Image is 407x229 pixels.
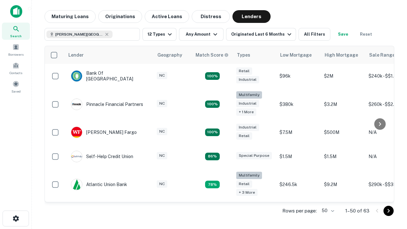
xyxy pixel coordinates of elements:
[276,120,321,144] td: $7.5M
[237,51,250,59] div: Types
[226,28,296,41] button: Originated Last 6 Months
[2,78,30,95] a: Saved
[299,28,330,41] button: All Filters
[369,51,395,59] div: Sale Range
[192,46,233,64] th: Capitalize uses an advanced AI algorithm to match your search with the best lender. The match sco...
[179,28,224,41] button: Any Amount
[236,189,258,196] div: + 3 more
[71,99,82,110] img: picture
[145,10,189,23] button: Active Loans
[65,46,154,64] th: Lender
[71,179,82,190] img: picture
[345,207,369,215] p: 1–50 of 63
[375,158,407,188] iframe: Chat Widget
[236,100,259,107] div: Industrial
[45,10,96,23] button: Maturing Loans
[157,51,182,59] div: Geography
[8,52,24,57] span: Borrowers
[236,76,259,83] div: Industrial
[233,46,276,64] th: Types
[325,51,358,59] div: High Mortgage
[71,99,143,110] div: Pinnacle Financial Partners
[157,180,167,188] div: NC
[2,59,30,77] a: Contacts
[276,144,321,169] td: $1.5M
[10,5,22,18] img: capitalize-icon.png
[68,51,84,59] div: Lender
[2,41,30,58] a: Borrowers
[71,127,82,138] img: picture
[383,206,394,216] button: Go to next page
[276,88,321,120] td: $380k
[236,124,259,131] div: Industrial
[205,72,220,80] div: Matching Properties: 15, hasApolloMatch: undefined
[71,179,127,190] div: Atlantic Union Bank
[205,128,220,136] div: Matching Properties: 14, hasApolloMatch: undefined
[236,91,262,99] div: Multifamily
[321,88,365,120] td: $3.2M
[71,151,82,162] img: picture
[321,144,365,169] td: $1.5M
[356,28,376,41] button: Reset
[157,152,167,159] div: NC
[157,128,167,135] div: NC
[142,28,176,41] button: 12 Types
[333,28,353,41] button: Save your search to get updates of matches that match your search criteria.
[236,132,252,140] div: Retail
[236,152,272,159] div: Special Purpose
[276,169,321,201] td: $246.5k
[236,180,252,188] div: Retail
[236,172,262,179] div: Multifamily
[98,10,142,23] button: Originations
[236,108,256,116] div: + 1 more
[276,64,321,88] td: $96k
[154,46,192,64] th: Geography
[71,71,82,81] img: picture
[10,33,22,38] span: Search
[321,169,365,201] td: $9.2M
[196,52,229,59] div: Capitalize uses an advanced AI algorithm to match your search with the best lender. The match sco...
[157,72,167,79] div: NC
[11,89,21,94] span: Saved
[196,52,227,59] h6: Match Score
[280,51,312,59] div: Low Mortgage
[282,207,317,215] p: Rows per page:
[205,181,220,188] div: Matching Properties: 10, hasApolloMatch: undefined
[55,31,103,37] span: [PERSON_NAME][GEOGRAPHIC_DATA], [GEOGRAPHIC_DATA]
[71,127,137,138] div: [PERSON_NAME] Fargo
[321,64,365,88] td: $2M
[321,120,365,144] td: $500M
[71,70,147,82] div: Bank Of [GEOGRAPHIC_DATA]
[192,10,230,23] button: Distress
[319,206,335,215] div: 50
[276,46,321,64] th: Low Mortgage
[2,23,30,40] a: Search
[205,101,220,108] div: Matching Properties: 23, hasApolloMatch: undefined
[236,67,252,75] div: Retail
[71,151,133,162] div: Self-help Credit Union
[10,70,22,75] span: Contacts
[232,10,271,23] button: Lenders
[321,46,365,64] th: High Mortgage
[205,153,220,160] div: Matching Properties: 11, hasApolloMatch: undefined
[231,31,293,38] div: Originated Last 6 Months
[157,100,167,107] div: NC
